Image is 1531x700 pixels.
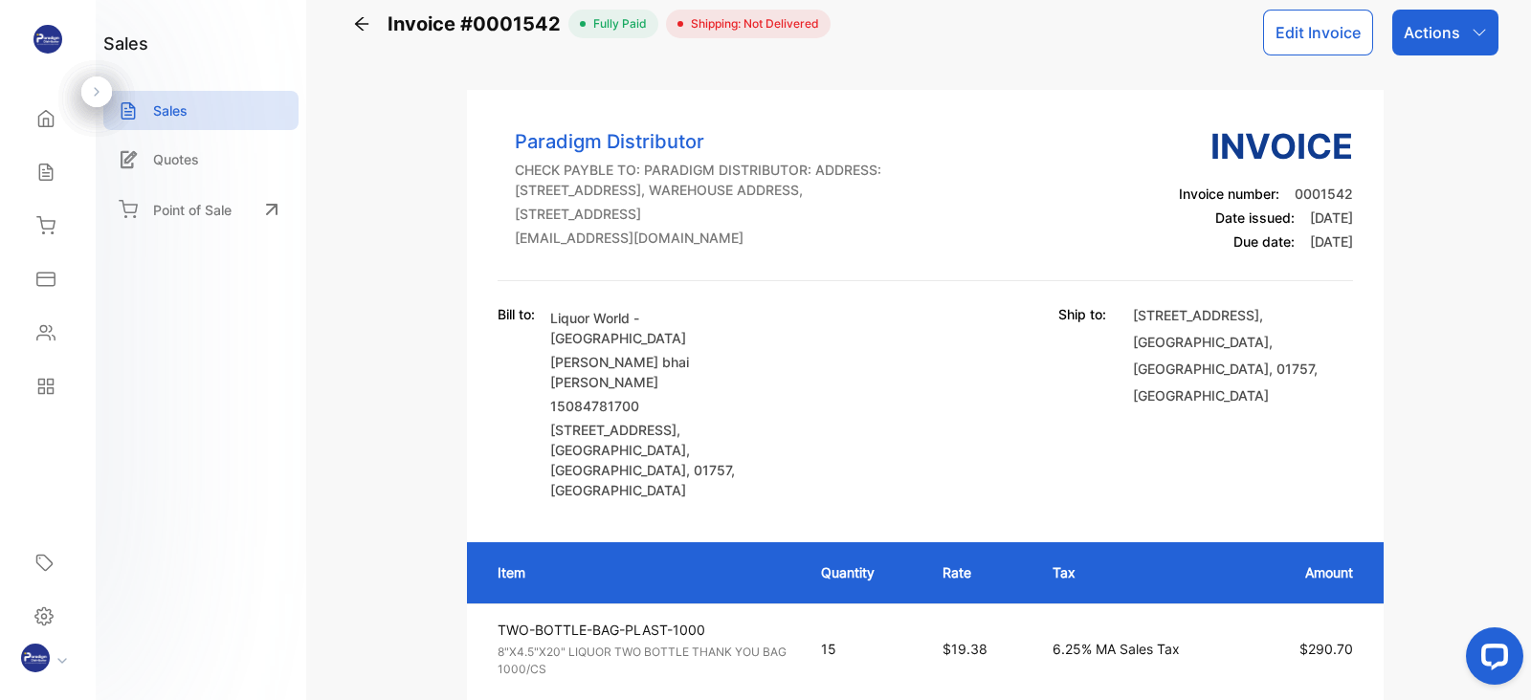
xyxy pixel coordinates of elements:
button: Actions [1392,10,1498,55]
span: [STREET_ADDRESS] [550,422,677,438]
iframe: LiveChat chat widget [1451,620,1531,700]
h3: Invoice [1179,120,1353,172]
span: Due date: [1233,233,1295,250]
a: Quotes [103,140,299,179]
p: Tax [1053,562,1233,582]
span: $19.38 [943,641,987,657]
p: Rate [943,562,1014,582]
p: Amount [1272,562,1354,582]
span: [DATE] [1310,209,1353,226]
p: [EMAIL_ADDRESS][DOMAIN_NAME] [515,228,882,248]
span: $290.70 [1299,641,1353,657]
p: 8"X4.5"X20" LIQUOR TWO BOTTLE THANK YOU BAG 1000/CS [498,644,787,678]
h1: sales [103,31,148,56]
p: 6.25% MA Sales Tax [1053,639,1233,659]
p: [PERSON_NAME] bhai [PERSON_NAME] [550,352,770,392]
span: fully paid [586,15,647,33]
p: CHECK PAYBLE TO: PARADIGM DISTRIBUTOR: ADDRESS: [STREET_ADDRESS], WAREHOUSE ADDRESS, [515,160,882,200]
span: Invoice #0001542 [388,10,568,38]
p: 15 [821,639,904,659]
p: Sales [153,100,188,120]
p: Quantity [821,562,904,582]
span: [STREET_ADDRESS] [1133,307,1259,323]
a: Sales [103,91,299,130]
button: Edit Invoice [1263,10,1373,55]
img: profile [21,644,50,672]
span: Shipping: Not Delivered [683,15,819,33]
p: Point of Sale [153,200,232,220]
p: Item [498,562,783,582]
p: Actions [1404,21,1460,44]
p: 15084781700 [550,396,770,416]
p: TWO-BOTTLE-BAG-PLAST-1000 [498,620,787,640]
span: 0001542 [1295,186,1353,202]
span: Date issued: [1215,209,1295,226]
a: Point of Sale [103,188,299,230]
p: Bill to: [498,304,535,324]
p: Quotes [153,149,199,169]
img: logo [33,25,62,54]
span: Invoice number: [1179,186,1279,202]
p: Paradigm Distributor [515,127,882,156]
span: [DATE] [1310,233,1353,250]
span: , 01757 [686,462,731,478]
p: Liquor World - [GEOGRAPHIC_DATA] [550,308,770,348]
p: Ship to: [1058,304,1106,324]
span: , 01757 [1269,361,1314,377]
p: [STREET_ADDRESS] [515,204,882,224]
